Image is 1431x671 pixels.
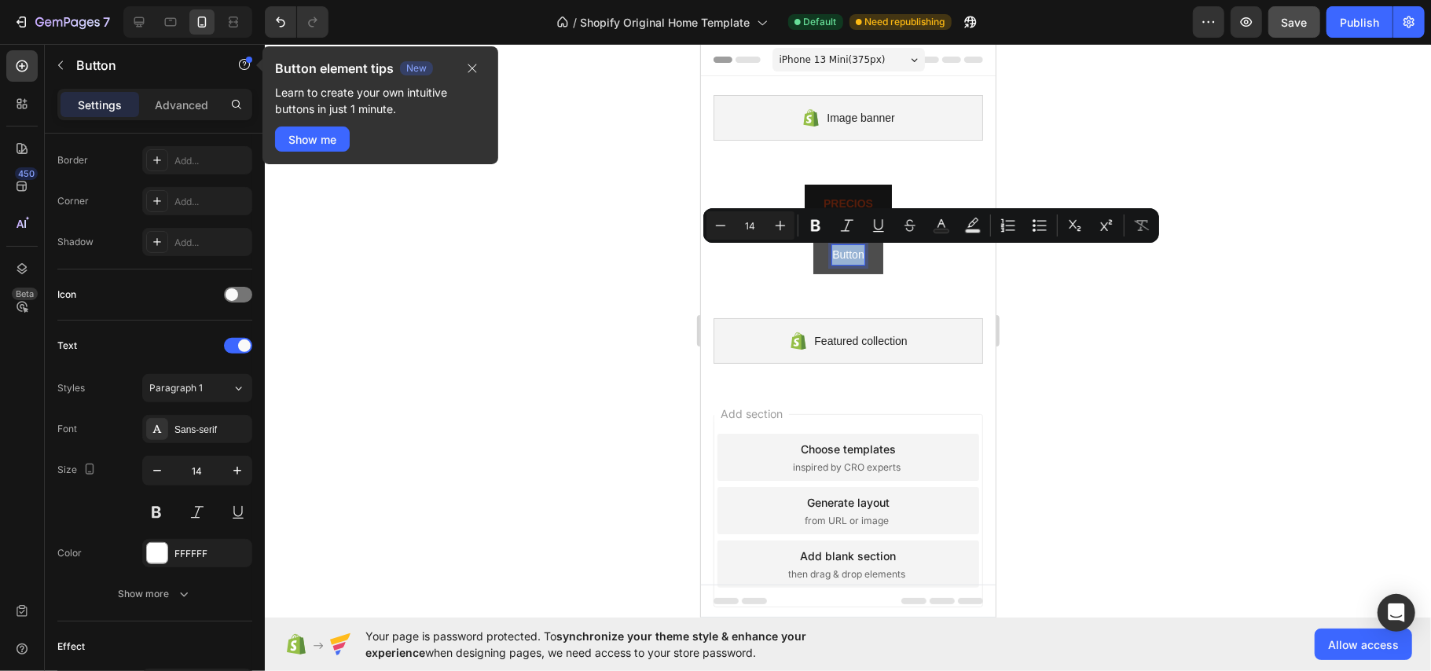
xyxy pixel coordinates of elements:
[57,640,85,654] div: Effect
[57,235,94,249] div: Shadow
[103,13,110,31] p: 7
[119,586,192,602] div: Show more
[12,288,38,300] div: Beta
[76,56,210,75] p: Button
[57,546,82,560] div: Color
[78,97,122,113] p: Settings
[57,153,88,167] div: Border
[174,423,248,437] div: Sans-serif
[1268,6,1320,38] button: Save
[804,15,837,29] span: Default
[703,208,1159,243] div: Editor contextual toolbar
[15,167,38,180] div: 450
[365,628,868,661] span: Your page is password protected. To when designing pages, we need access to your store password.
[865,15,945,29] span: Need republishing
[1282,16,1308,29] span: Save
[174,195,248,209] div: Add...
[1378,594,1415,632] div: Open Intercom Messenger
[1326,6,1392,38] button: Publish
[149,381,203,395] span: Paragraph 1
[57,422,77,436] div: Font
[581,14,750,31] span: Shopify Original Home Template
[174,547,248,561] div: FFFFFF
[265,6,328,38] div: Undo/Redo
[142,374,252,402] button: Paragraph 1
[6,6,117,38] button: 7
[1340,14,1379,31] div: Publish
[57,339,77,353] div: Text
[57,288,76,302] div: Icon
[365,629,806,659] span: synchronize your theme style & enhance your experience
[57,194,89,208] div: Corner
[1315,629,1412,660] button: Allow access
[57,580,252,608] button: Show more
[155,97,208,113] p: Advanced
[574,14,578,31] span: /
[174,154,248,168] div: Add...
[57,460,99,481] div: Size
[701,44,996,618] iframe: Design area
[1328,636,1399,653] span: Allow access
[174,236,248,250] div: Add...
[57,381,85,395] div: Styles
